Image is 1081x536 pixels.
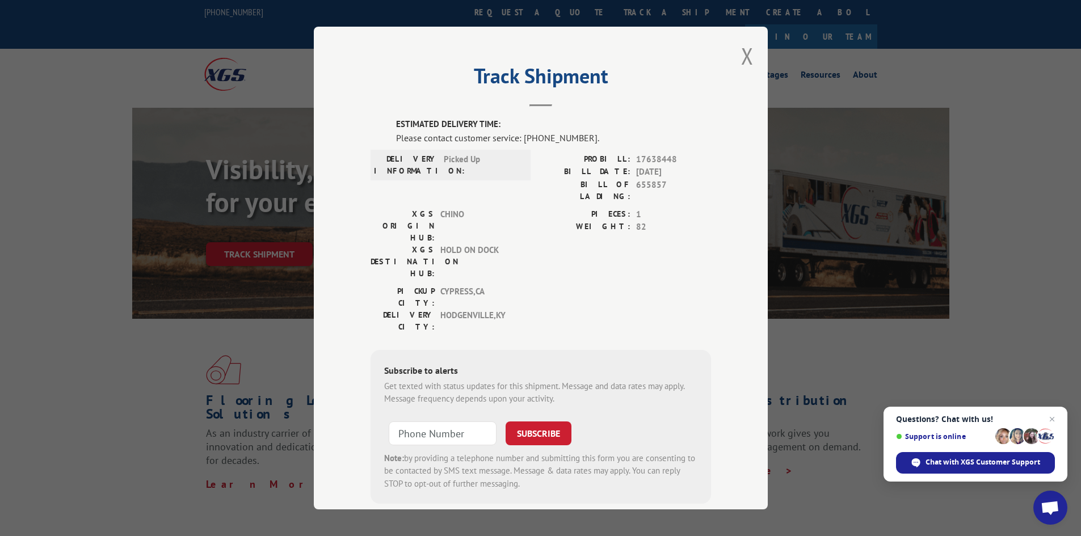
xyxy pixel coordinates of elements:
span: 655857 [636,179,711,202]
label: PIECES: [541,208,630,221]
div: by providing a telephone number and submitting this form you are consenting to be contacted by SM... [384,452,697,491]
div: Subscribe to alerts [384,364,697,380]
span: Support is online [896,432,991,441]
span: 1 [636,208,711,221]
span: CYPRESS , CA [440,285,517,309]
label: WEIGHT: [541,221,630,234]
label: DELIVERY CITY: [371,309,435,333]
span: Picked Up [444,153,520,177]
label: BILL OF LADING: [541,179,630,202]
span: Questions? Chat with us! [896,415,1055,424]
button: Close modal [741,41,754,71]
input: Phone Number [389,421,497,445]
label: XGS ORIGIN HUB: [371,208,435,244]
div: Open chat [1033,491,1067,525]
h2: Track Shipment [371,68,711,90]
div: Please contact customer service: [PHONE_NUMBER]. [396,131,711,145]
span: 17638448 [636,153,711,166]
span: CHINO [440,208,517,244]
label: PICKUP CITY: [371,285,435,309]
label: ESTIMATED DELIVERY TIME: [396,118,711,131]
label: DELIVERY INFORMATION: [374,153,438,177]
label: PROBILL: [541,153,630,166]
span: HODGENVILLE , KY [440,309,517,333]
div: Get texted with status updates for this shipment. Message and data rates may apply. Message frequ... [384,380,697,406]
span: Chat with XGS Customer Support [926,457,1040,467]
label: XGS DESTINATION HUB: [371,244,435,280]
button: SUBSCRIBE [506,421,571,445]
span: Close chat [1045,412,1059,426]
div: Chat with XGS Customer Support [896,452,1055,474]
span: HOLD ON DOCK [440,244,517,280]
strong: Note: [384,453,404,463]
span: 82 [636,221,711,234]
label: BILL DATE: [541,166,630,179]
span: [DATE] [636,166,711,179]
